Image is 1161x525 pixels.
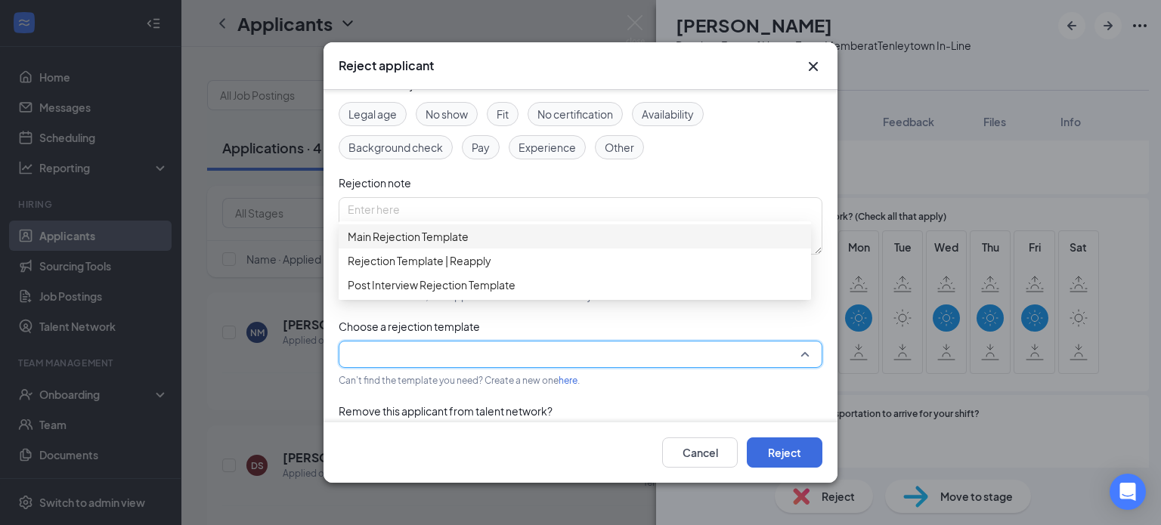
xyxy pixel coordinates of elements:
[348,252,491,269] span: Rejection Template | Reapply
[339,320,480,333] span: Choose a rejection template
[559,375,577,386] a: here
[804,57,822,76] button: Close
[348,228,469,245] span: Main Rejection Template
[605,139,634,156] span: Other
[472,139,490,156] span: Pay
[497,106,509,122] span: Fit
[747,437,822,468] button: Reject
[339,176,411,190] span: Rejection note
[348,139,443,156] span: Background check
[662,437,738,468] button: Cancel
[339,404,553,418] span: Remove this applicant from talent network?
[339,375,580,386] span: Can't find the template you need? Create a new one .
[1110,474,1146,510] div: Open Intercom Messenger
[642,106,694,122] span: Availability
[519,139,576,156] span: Experience
[339,57,434,74] h3: Reject applicant
[348,106,397,122] span: Legal age
[804,57,822,76] svg: Cross
[426,106,468,122] span: No show
[339,78,444,91] span: Reasons for rejection
[348,276,515,293] span: Post Interview Rejection Template
[537,106,613,122] span: No certification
